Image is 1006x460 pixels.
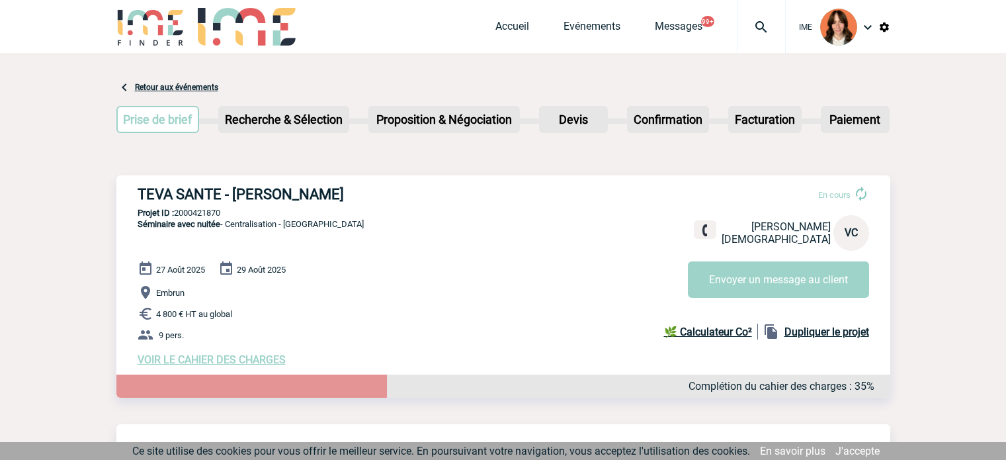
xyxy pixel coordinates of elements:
[138,353,286,366] a: VOIR LE CAHIER DES CHARGES
[495,20,529,38] a: Accueil
[237,265,286,275] span: 29 Août 2025
[138,219,220,229] span: Séminaire avec nuitée
[655,20,702,38] a: Messages
[664,326,752,338] b: 🌿 Calculateur Co²
[699,224,711,236] img: fixe.png
[116,208,890,218] p: 2000421870
[370,107,519,132] p: Proposition & Négociation
[138,219,364,229] span: - Centralisation - [GEOGRAPHIC_DATA]
[156,288,185,298] span: Embrun
[822,107,888,132] p: Paiement
[688,261,869,298] button: Envoyer un message au client
[132,445,750,457] span: Ce site utilise des cookies pour vous offrir le meilleur service. En poursuivant votre navigation...
[730,107,800,132] p: Facturation
[628,107,708,132] p: Confirmation
[763,324,779,340] img: file_copy-black-24dp.png
[118,107,198,132] p: Prise de brief
[138,186,534,203] h3: TEVA SANTE - [PERSON_NAME]
[760,445,825,457] a: En savoir plus
[751,220,831,233] span: [PERSON_NAME]
[156,309,232,319] span: 4 800 € HT au global
[159,330,184,340] span: 9 pers.
[784,326,869,338] b: Dupliquer le projet
[540,107,607,132] p: Devis
[135,83,218,92] a: Retour aux événements
[116,8,185,46] img: IME-Finder
[664,324,758,340] a: 🌿 Calculateur Co²
[701,16,714,27] button: 99+
[156,265,205,275] span: 27 Août 2025
[820,9,857,46] img: 94396-2.png
[818,190,851,200] span: En cours
[138,208,174,218] b: Projet ID :
[220,107,348,132] p: Recherche & Sélection
[722,233,831,246] span: [DEMOGRAPHIC_DATA]
[845,226,858,239] span: VC
[799,23,812,32] span: IME
[835,445,880,457] a: J'accepte
[564,20,620,38] a: Evénements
